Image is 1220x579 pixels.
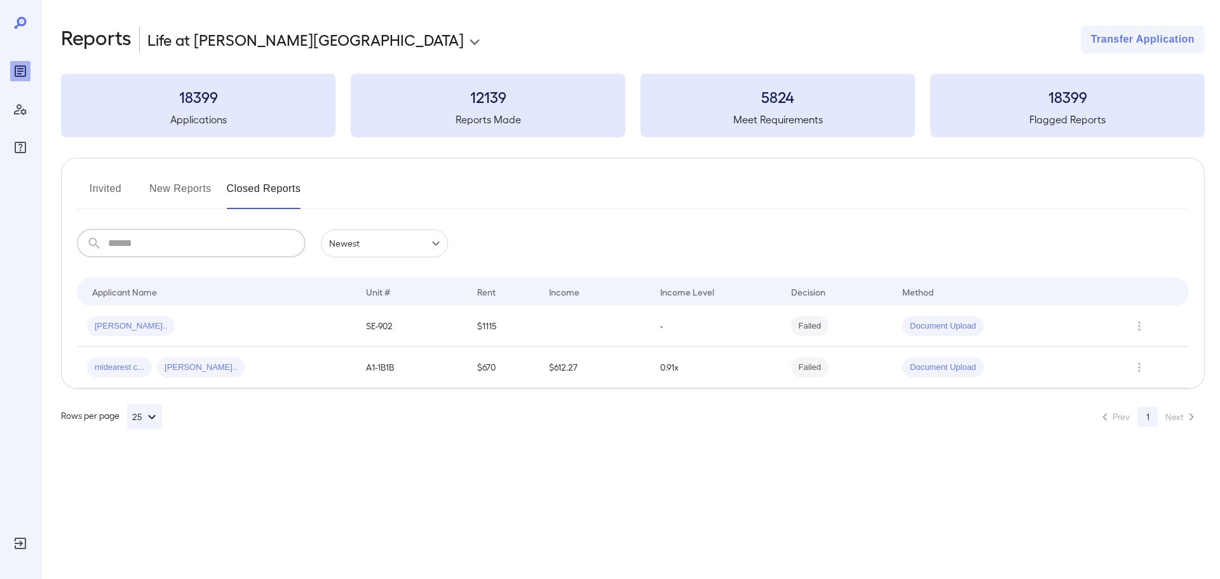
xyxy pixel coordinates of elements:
[1081,25,1205,53] button: Transfer Application
[791,284,825,299] div: Decision
[1129,357,1149,378] button: Row Actions
[1137,407,1158,427] button: page 1
[640,86,915,107] h3: 5824
[1092,407,1205,427] nav: pagination navigation
[902,284,933,299] div: Method
[477,284,498,299] div: Rent
[92,284,157,299] div: Applicant Name
[467,306,538,347] td: $1115
[650,347,780,388] td: 0.91x
[650,306,780,347] td: -
[902,320,984,332] span: Document Upload
[356,306,468,347] td: SE-902
[356,347,468,388] td: A1-1B1B
[149,179,212,209] button: New Reports
[321,229,448,257] div: Newest
[539,347,651,388] td: $612.27
[791,320,829,332] span: Failed
[930,112,1205,127] h5: Flagged Reports
[1129,316,1149,336] button: Row Actions
[61,74,1205,137] summary: 18399Applications12139Reports Made5824Meet Requirements18399Flagged Reports
[87,362,152,374] span: midearest c...
[467,347,538,388] td: $670
[147,29,464,50] p: Life at [PERSON_NAME][GEOGRAPHIC_DATA]
[61,25,132,53] h2: Reports
[77,179,134,209] button: Invited
[660,284,714,299] div: Income Level
[10,99,30,119] div: Manage Users
[10,533,30,554] div: Log Out
[10,61,30,81] div: Reports
[61,86,335,107] h3: 18399
[157,362,245,374] span: [PERSON_NAME]..
[87,320,175,332] span: [PERSON_NAME]..
[10,137,30,158] div: FAQ
[791,362,829,374] span: Failed
[227,179,301,209] button: Closed Reports
[640,112,915,127] h5: Meet Requirements
[351,112,625,127] h5: Reports Made
[930,86,1205,107] h3: 18399
[902,362,984,374] span: Document Upload
[61,404,162,430] div: Rows per page
[366,284,390,299] div: Unit #
[351,86,625,107] h3: 12139
[61,112,335,127] h5: Applications
[127,404,162,430] button: 25
[549,284,579,299] div: Income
